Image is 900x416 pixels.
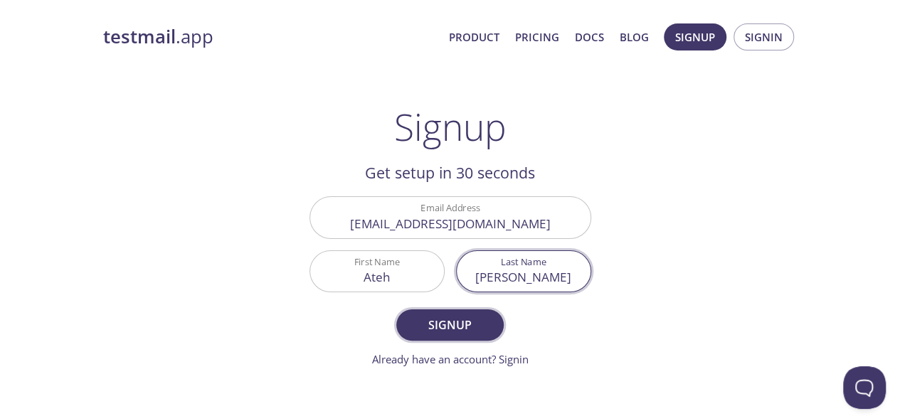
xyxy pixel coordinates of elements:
[412,315,487,335] span: Signup
[449,28,499,46] a: Product
[575,28,604,46] a: Docs
[734,23,794,50] button: Signin
[745,28,783,46] span: Signin
[103,24,176,49] strong: testmail
[675,28,715,46] span: Signup
[309,161,591,185] h2: Get setup in 30 seconds
[103,25,438,49] a: testmail.app
[396,309,503,341] button: Signup
[620,28,649,46] a: Blog
[394,105,507,148] h1: Signup
[843,366,886,409] iframe: Help Scout Beacon - Open
[664,23,726,50] button: Signup
[515,28,559,46] a: Pricing
[372,352,529,366] a: Already have an account? Signin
